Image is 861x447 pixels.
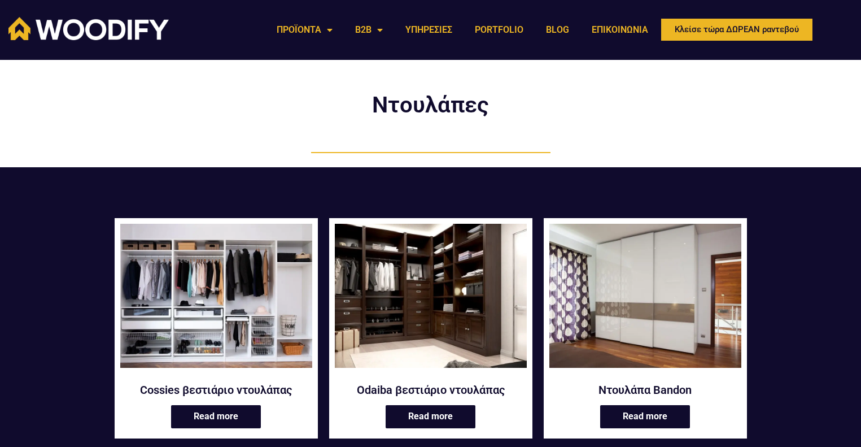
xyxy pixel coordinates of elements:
a: PORTFOLIO [464,17,535,43]
a: Cossies βεστιάριο ντουλάπας [120,224,312,375]
a: ΕΠΙΚΟΙΝΩΝΙΑ [580,17,659,43]
h2: Ντουλάπες [295,94,566,116]
img: Woodify [8,17,169,40]
a: Cossies βεστιάριο ντουλάπας [120,383,312,397]
nav: Menu [265,17,659,43]
span: Κλείσε τώρα ΔΩΡΕΑΝ ραντεβού [675,25,799,34]
a: Read more about “Cossies βεστιάριο ντουλάπας” [171,405,261,428]
a: Read more about “Ντουλάπα Bandon” [600,405,690,428]
a: Odaiba βεστιάριο ντουλάπας [335,224,527,375]
a: ΠΡΟΪΟΝΤΑ [265,17,344,43]
a: Ντουλάπα Bandon [549,224,741,375]
a: Odaiba βεστιάριο ντουλάπας [335,383,527,397]
a: Read more about “Odaiba βεστιάριο ντουλάπας” [386,405,475,428]
a: Ντουλάπα Bandon [549,383,741,397]
a: B2B [344,17,394,43]
a: Κλείσε τώρα ΔΩΡΕΑΝ ραντεβού [659,17,814,42]
a: ΥΠΗΡΕΣΙΕΣ [394,17,464,43]
a: BLOG [535,17,580,43]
